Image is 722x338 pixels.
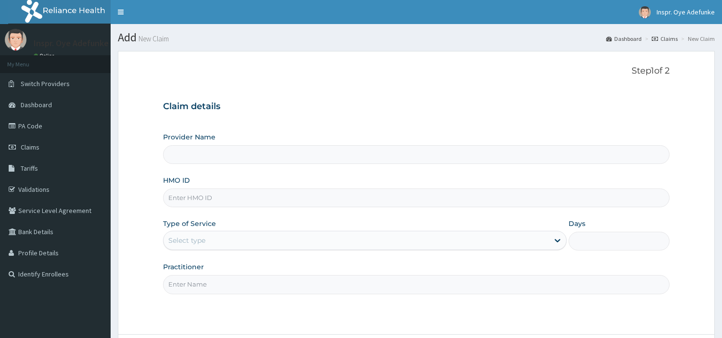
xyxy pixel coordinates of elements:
[657,8,715,16] span: Inspr. Oye Adefunke
[163,188,670,207] input: Enter HMO ID
[679,35,715,43] li: New Claim
[163,132,215,142] label: Provider Name
[163,66,670,76] p: Step 1 of 2
[163,275,670,294] input: Enter Name
[606,35,642,43] a: Dashboard
[163,262,204,272] label: Practitioner
[118,31,715,44] h1: Add
[34,52,57,59] a: Online
[163,175,190,185] label: HMO ID
[163,101,670,112] h3: Claim details
[21,143,39,151] span: Claims
[652,35,678,43] a: Claims
[168,236,205,245] div: Select type
[163,219,216,228] label: Type of Service
[34,39,109,48] p: Inspr. Oye Adefunke
[639,6,651,18] img: User Image
[137,35,169,42] small: New Claim
[21,164,38,173] span: Tariffs
[5,29,26,50] img: User Image
[21,100,52,109] span: Dashboard
[569,219,585,228] label: Days
[21,79,70,88] span: Switch Providers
